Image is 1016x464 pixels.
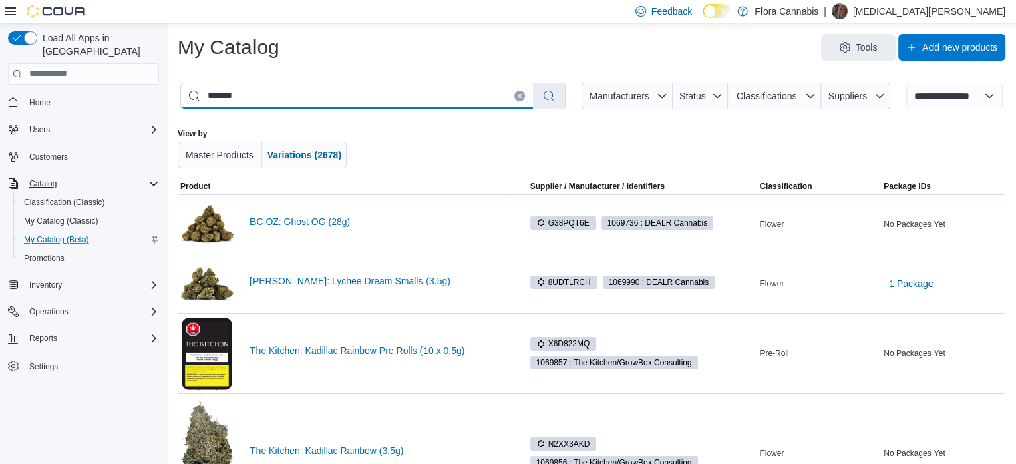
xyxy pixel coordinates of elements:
[728,83,821,109] button: Classifications
[609,276,709,288] span: 1069990 : DEALR Cannabis
[178,142,262,168] button: Master Products
[24,253,65,264] span: Promotions
[922,41,997,54] span: Add new products
[821,34,896,61] button: Tools
[24,234,89,245] span: My Catalog (Beta)
[759,181,812,192] span: Classification
[186,150,254,160] span: Master Products
[536,357,692,369] span: 1069857 : The Kitchen/GrowBox Consulting
[536,217,590,229] span: G38PQT6E
[24,122,159,138] span: Users
[29,306,69,317] span: Operations
[884,181,931,192] span: Package IDs
[24,216,98,226] span: My Catalog (Classic)
[180,181,210,192] span: Product
[24,359,63,375] a: Settings
[29,361,58,372] span: Settings
[757,216,881,232] div: Flower
[881,345,1005,361] div: No Packages Yet
[37,31,159,58] span: Load All Apps in [GEOGRAPHIC_DATA]
[250,276,506,286] a: [PERSON_NAME]: Lychee Dream Smalls (3.5g)
[755,3,818,19] p: Flora Cannabis
[536,338,590,350] span: X6D822MQ
[3,174,164,193] button: Catalog
[24,357,159,374] span: Settings
[29,124,50,135] span: Users
[757,445,881,461] div: Flower
[651,5,692,18] span: Feedback
[24,304,74,320] button: Operations
[250,345,506,356] a: The Kitchen: Kadillac Rainbow Pre Rolls (10 x 0.5g)
[757,276,881,292] div: Flower
[607,217,708,229] span: 1069736 : DEALR Cannabis
[19,194,159,210] span: Classification (Classic)
[24,304,159,320] span: Operations
[828,91,867,101] span: Suppliers
[536,438,590,450] span: N2XX3AKD
[267,150,341,160] span: Variations (2678)
[703,4,731,18] input: Dark Mode
[514,91,525,101] button: Clear input
[180,266,234,300] img: BC Smalls: Lychee Dream Smalls (3.5g)
[178,34,279,61] h1: My Catalog
[24,176,159,192] span: Catalog
[884,270,939,297] button: 1 Package
[29,97,51,108] span: Home
[3,276,164,294] button: Inventory
[737,91,796,101] span: Classifications
[13,212,164,230] button: My Catalog (Classic)
[24,148,159,165] span: Customers
[24,277,159,293] span: Inventory
[881,445,1005,461] div: No Packages Yet
[3,356,164,375] button: Settings
[853,3,1005,19] p: [MEDICAL_DATA][PERSON_NAME]
[530,356,698,369] span: 1069857 : The Kitchen/GrowBox Consulting
[821,83,890,109] button: Suppliers
[24,277,67,293] button: Inventory
[530,437,597,451] span: N2XX3AKD
[832,3,848,19] div: Nikita Coles
[898,34,1005,61] button: Add new products
[856,41,878,54] span: Tools
[673,83,728,109] button: Status
[679,91,706,101] span: Status
[19,250,159,266] span: Promotions
[13,249,164,268] button: Promotions
[29,178,57,189] span: Catalog
[180,316,234,391] img: The Kitchen: Kadillac Rainbow Pre Rolls (10 x 0.5g)
[13,193,164,212] button: Classification (Classic)
[19,194,110,210] a: Classification (Classic)
[27,5,87,18] img: Cova
[19,232,94,248] a: My Catalog (Beta)
[250,216,506,227] a: BC OZ: Ghost OG (28g)
[703,18,703,19] span: Dark Mode
[29,333,57,344] span: Reports
[3,93,164,112] button: Home
[824,3,826,19] p: |
[19,250,70,266] a: Promotions
[889,277,933,290] span: 1 Package
[24,330,63,346] button: Reports
[603,276,715,289] span: 1069990 : DEALR Cannabis
[530,276,597,289] span: 8UDTLRCH
[24,95,56,111] a: Home
[180,205,234,243] img: BC OZ: Ghost OG (28g)
[530,181,665,192] div: Supplier / Manufacturer / Identifiers
[24,197,105,208] span: Classification (Classic)
[3,302,164,321] button: Operations
[24,94,159,111] span: Home
[250,445,506,456] a: The Kitchen: Kadillac Rainbow (3.5g)
[29,152,68,162] span: Customers
[24,330,159,346] span: Reports
[757,345,881,361] div: Pre-Roll
[13,230,164,249] button: My Catalog (Beta)
[3,147,164,166] button: Customers
[530,337,597,351] span: X6D822MQ
[178,128,207,139] label: View by
[8,87,159,411] nav: Complex example
[601,216,714,230] span: 1069736 : DEALR Cannabis
[24,176,62,192] button: Catalog
[262,142,347,168] button: Variations (2678)
[29,280,62,290] span: Inventory
[536,276,591,288] span: 8UDTLRCH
